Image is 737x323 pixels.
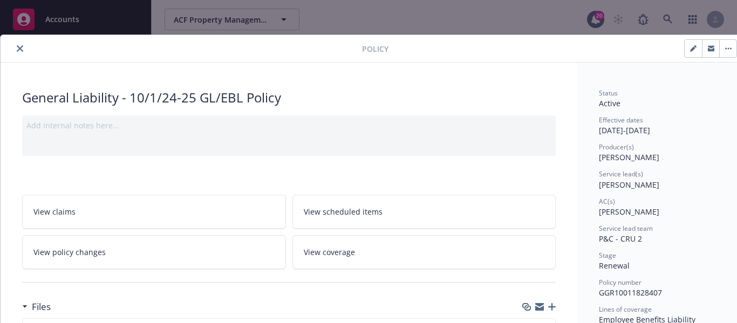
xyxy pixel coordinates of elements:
span: Active [599,98,620,108]
a: View scheduled items [292,195,556,229]
span: [PERSON_NAME] [599,207,659,217]
div: [DATE] - [DATE] [599,115,720,136]
span: Service lead(s) [599,169,643,178]
div: Files [22,300,51,314]
span: Service lead team [599,224,653,233]
span: Policy number [599,278,642,287]
span: View coverage [304,246,355,258]
span: [PERSON_NAME] [599,152,659,162]
span: Status [599,88,618,98]
a: View policy changes [22,235,286,269]
h3: Files [32,300,51,314]
span: View claims [33,206,76,217]
span: Renewal [599,260,630,271]
span: AC(s) [599,197,615,206]
span: Effective dates [599,115,643,125]
span: View policy changes [33,246,106,258]
span: View scheduled items [304,206,383,217]
span: Stage [599,251,616,260]
span: Lines of coverage [599,305,652,314]
a: View coverage [292,235,556,269]
button: close [13,42,26,55]
span: Policy [362,43,388,54]
span: GGR10011828407 [599,287,662,298]
span: P&C - CRU 2 [599,233,642,244]
div: General Liability - 10/1/24-25 GL/EBL Policy [22,88,556,107]
a: View claims [22,195,286,229]
div: Add internal notes here... [26,120,551,131]
span: Producer(s) [599,142,634,152]
span: [PERSON_NAME] [599,180,659,190]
